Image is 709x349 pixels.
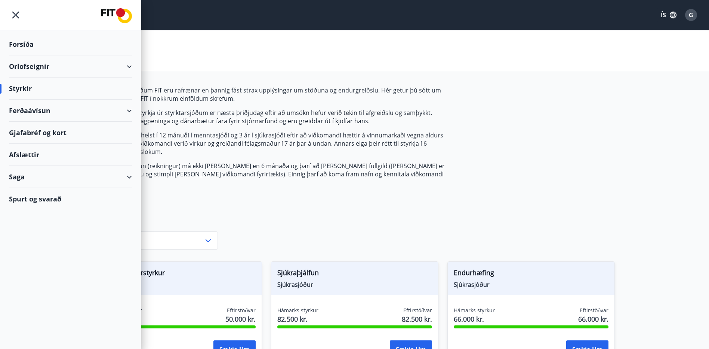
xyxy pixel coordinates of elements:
[95,162,447,186] p: Athugið að kvittun (reikningur) má ekki [PERSON_NAME] en 6 mánaða og þarf að [PERSON_NAME] fullgi...
[9,33,132,55] div: Forsíða
[95,222,218,230] label: Flokkur
[580,307,608,314] span: Eftirstöðvar
[454,280,608,289] span: Sjúkrasjóður
[227,307,256,314] span: Eftirstöðvar
[101,8,132,23] img: union_logo
[9,122,132,144] div: Gjafabréf og kort
[402,314,432,324] span: 82.500 kr.
[9,8,22,22] button: menu
[578,314,608,324] span: 66.000 kr.
[101,280,256,289] span: Sjúkrasjóður
[454,314,495,324] span: 66.000 kr.
[9,100,132,122] div: Ferðaávísun
[225,314,256,324] span: 50.000 kr.
[277,307,318,314] span: Hámarks styrkur
[403,307,432,314] span: Eftirstöðvar
[9,166,132,188] div: Saga
[9,144,132,166] div: Afslættir
[9,78,132,100] div: Styrkir
[95,109,447,125] p: Greiðsludagur styrkja úr styrktarsjóðum er næsta þriðjudag eftir að umsókn hefur verið tekin til ...
[689,11,693,19] span: G
[95,131,447,156] p: Réttur til styrkja helst í 12 mánuði í menntasjóði og 3 ár í sjúkrasjóði eftir að viðkomandi hætt...
[454,268,608,280] span: Endurhæfing
[277,314,318,324] span: 82.500 kr.
[277,280,432,289] span: Sjúkrasjóður
[95,86,447,103] p: Umsóknir úr sjóðum FIT eru rafrænar en þannig fást strax upplýsingar um stöðuna og endurgreiðslu....
[682,6,700,24] button: G
[9,55,132,78] div: Orlofseignir
[657,8,681,22] button: ÍS
[9,188,132,210] div: Spurt og svarað
[277,268,432,280] span: Sjúkraþjálfun
[101,268,256,280] span: Líkamsræktarstyrkur
[454,307,495,314] span: Hámarks styrkur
